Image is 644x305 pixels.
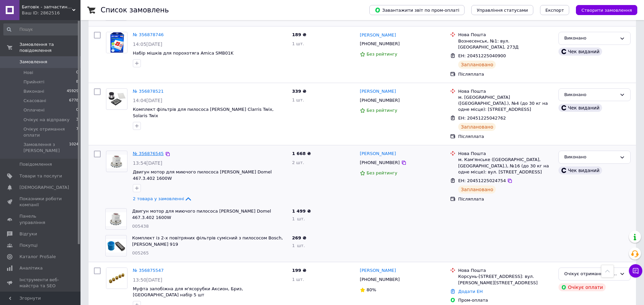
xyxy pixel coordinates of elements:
[76,70,78,76] span: 0
[558,48,602,56] div: Чек виданий
[564,154,617,161] div: Виконано
[360,32,396,39] a: [PERSON_NAME]
[558,283,606,291] div: Очікує оплати
[3,23,79,35] input: Пошук
[23,117,69,123] span: Очікує на відправку
[292,268,307,273] span: 199 ₴
[458,71,553,77] div: Післяплата
[458,123,496,131] div: Заплановано
[19,242,38,248] span: Покупці
[23,98,46,104] span: Скасовані
[19,231,37,237] span: Відгуки
[133,268,164,273] a: № 356875547
[576,5,637,15] button: Створити замовлення
[133,286,243,298] a: Муфта запобіжна для м'ясорубки Аксион, Бриз, [GEOGRAPHIC_DATA] набір 5 шт
[23,88,44,94] span: Виконані
[458,297,553,303] div: Пром-оплата
[558,104,602,112] div: Чек виданий
[360,88,396,95] a: [PERSON_NAME]
[106,32,127,53] a: Фото товару
[375,7,459,13] span: Завантажити звіт по пром-оплаті
[106,268,127,289] img: Фото товару
[22,10,80,16] div: Ваш ID: 2862516
[458,61,496,69] div: Заплановано
[133,107,274,118] a: Комплект фільтрів для пилососа [PERSON_NAME] Clarris Twix, Solaris Twix
[133,196,192,201] a: 2 товара у замовленні
[106,151,127,172] a: Фото товару
[360,98,400,103] span: [PHONE_NUMBER]
[292,235,307,240] span: 269 ₴
[292,243,305,248] span: 1 шт.
[76,79,78,85] span: 8
[458,151,553,157] div: Нова Пошта
[458,32,553,38] div: Нова Пошта
[19,161,52,167] span: Повідомлення
[23,126,76,138] span: Очікує отримання оплати
[19,42,80,54] span: Замовлення та повідомлення
[360,268,396,274] a: [PERSON_NAME]
[76,126,78,138] span: 7
[292,277,304,282] span: 1 шт.
[367,52,397,57] span: Без рейтингу
[76,107,78,113] span: 0
[367,108,397,113] span: Без рейтингу
[133,42,162,47] span: 14:05[DATE]
[558,166,602,174] div: Чек виданий
[458,157,553,175] div: м. Кам'янське ([GEOGRAPHIC_DATA], [GEOGRAPHIC_DATA].), №16 (до 30 кг на одне місце): вул. [STREET...
[106,92,127,106] img: Фото товару
[133,169,272,181] a: Двигун мотор для миючого пилососа [PERSON_NAME] Domel 467.3.402 1600W
[133,277,162,283] span: 13:50[DATE]
[23,79,44,85] span: Прийняті
[458,116,506,121] span: ЕН: 20451225042762
[564,91,617,98] div: Виконано
[69,98,78,104] span: 6778
[101,6,169,14] h1: Список замовлень
[545,8,564,13] span: Експорт
[369,5,465,15] button: Завантажити звіт по пром-оплаті
[133,151,164,156] a: № 356876545
[458,38,553,50] div: Вознесенськ, №1: вул. [GEOGRAPHIC_DATA], 273Д
[292,209,311,214] span: 1 499 ₴
[69,142,78,154] span: 1024
[292,160,304,165] span: 2 шт.
[22,4,72,10] span: Битовік - запчастини для побутової техніки
[581,8,632,13] span: Створити замовлення
[292,32,307,37] span: 189 ₴
[19,173,62,179] span: Товари та послуги
[19,254,56,260] span: Каталог ProSale
[360,160,400,165] span: [PHONE_NUMBER]
[471,5,533,15] button: Управління статусами
[106,239,126,252] img: Фото товару
[458,274,553,286] div: Корсунь-[STREET_ADDRESS]: вул. [PERSON_NAME][STREET_ADDRESS]
[564,35,617,42] div: Виконано
[133,51,233,56] a: Набір мішків для порохотяга Amica SMB01K
[67,88,78,94] span: 45929
[458,185,496,194] div: Заплановано
[292,216,305,221] span: 1 шт.
[292,89,307,94] span: 339 ₴
[19,277,62,289] span: Інструменти веб-майстра та SEO
[19,196,62,208] span: Показники роботи компанії
[458,88,553,94] div: Нова Пошта
[19,184,69,190] span: [DEMOGRAPHIC_DATA]
[132,209,271,220] a: Двигун мотор для миючого пилососа [PERSON_NAME] Domel 467.3.402 1600W
[292,41,304,46] span: 1 шт.
[540,5,570,15] button: Експорт
[133,89,164,94] a: № 356878521
[477,8,528,13] span: Управління статусами
[132,235,283,247] a: Комплект із 2-х повітряних фільтрів сумісний з пилососом Bosch, [PERSON_NAME] 919
[564,271,617,278] div: Очікує отримання оплати
[458,134,553,140] div: Післяплата
[360,41,400,46] span: [PHONE_NUMBER]
[458,196,553,202] div: Післяплата
[292,97,304,102] span: 1 шт.
[23,142,69,154] span: Замовлення з [PERSON_NAME]
[23,107,45,113] span: Оплачені
[133,98,162,103] span: 14:04[DATE]
[133,160,162,166] span: 13:54[DATE]
[19,265,43,271] span: Аналітика
[106,88,127,110] a: Фото товару
[360,277,400,282] span: [PHONE_NUMBER]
